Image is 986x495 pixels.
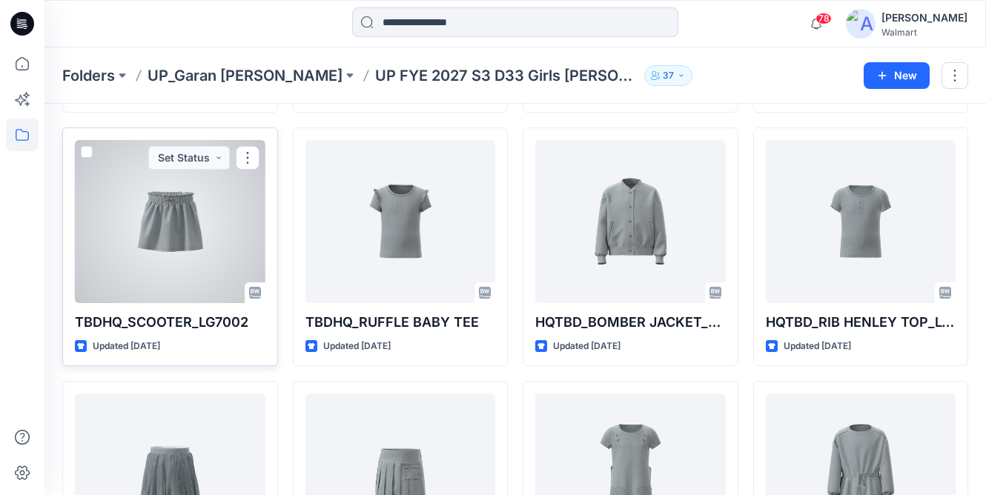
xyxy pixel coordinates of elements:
[881,9,967,27] div: [PERSON_NAME]
[553,339,621,354] p: Updated [DATE]
[62,65,115,86] a: Folders
[75,140,265,303] a: TBDHQ_SCOOTER_LG7002
[784,339,851,354] p: Updated [DATE]
[93,339,160,354] p: Updated [DATE]
[375,65,638,86] p: UP FYE 2027 S3 D33 Girls [PERSON_NAME]
[305,312,496,333] p: TBDHQ_RUFFLE BABY TEE
[535,140,726,303] a: HQTBD_BOMBER JACKET_LG0000
[75,312,265,333] p: TBDHQ_SCOOTER_LG7002
[766,140,956,303] a: HQTBD_RIB HENLEY TOP_LG1008
[663,67,674,84] p: 37
[305,140,496,303] a: TBDHQ_RUFFLE BABY TEE
[323,339,391,354] p: Updated [DATE]
[535,312,726,333] p: HQTBD_BOMBER JACKET_LG0000
[644,65,692,86] button: 37
[766,312,956,333] p: HQTBD_RIB HENLEY TOP_LG1008
[881,27,967,38] div: Walmart
[148,65,343,86] a: UP_Garan [PERSON_NAME]
[864,62,930,89] button: New
[846,9,876,39] img: avatar
[815,13,832,24] span: 78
